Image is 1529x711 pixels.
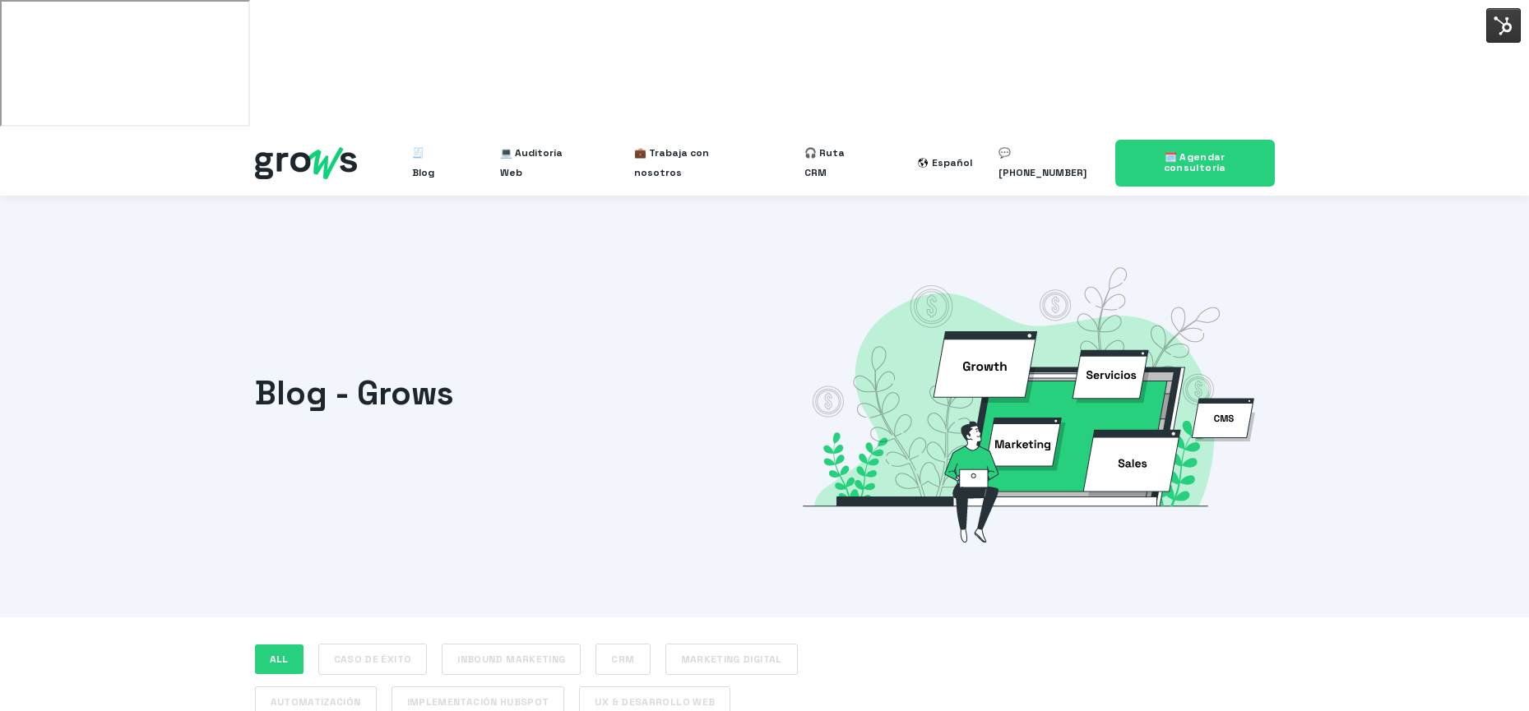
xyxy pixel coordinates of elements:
a: 🗓️ Agendar consultoría [1115,140,1275,186]
img: Interruptor del menú de herramientas de HubSpot [1486,8,1521,43]
a: Caso de éxito [318,644,428,675]
img: grows - hubspot [255,147,357,179]
h1: Blog - Grows [255,371,568,417]
img: Grows consulting [782,263,1275,544]
div: Español [932,153,972,173]
iframe: Chat Widget [1447,632,1529,711]
a: Inbound Marketing [442,644,581,675]
span: 🗓️ Agendar consultoría [1164,150,1226,174]
a: 💼 Trabaja con nosotros [634,136,752,189]
a: 🧾 Blog [412,136,447,189]
a: CRM [595,644,650,675]
a: 💬 [PHONE_NUMBER] [998,136,1095,189]
a: ALL [255,644,303,674]
a: 🎧 Ruta CRM [804,136,865,189]
a: 💻 Auditoría Web [500,136,581,189]
a: Marketing Digital [665,644,798,675]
